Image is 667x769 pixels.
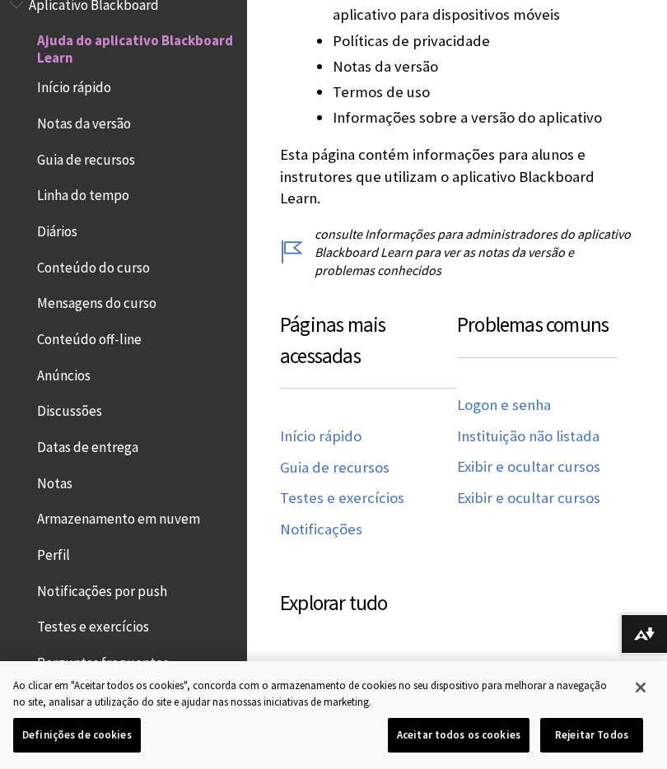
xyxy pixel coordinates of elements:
[280,427,361,446] a: Início rápido
[37,469,72,492] span: Notas
[623,669,659,706] button: Fechar
[37,613,149,636] span: Testes e exercícios
[280,520,362,539] a: Notificações
[37,27,236,66] span: Ajuda do aplicativo Blackboard Learn
[280,310,457,389] h3: Páginas mais acessadas
[37,146,135,168] span: Guia de recursos
[37,506,200,528] span: Armazenamento em nuvem
[333,55,634,78] li: Notas da versão
[37,74,111,96] span: Início rápido
[280,459,389,478] a: Guia de recursos
[280,144,634,209] p: Esta página contém informações para alunos e instrutores que utilizam o aplicativo Blackboard Learn.
[37,361,91,384] span: Anúncios
[37,182,129,204] span: Linha do tempo
[13,718,141,753] button: Definições de cookies
[457,310,618,358] h3: Problemas comuns
[280,225,634,280] p: consulte Informações para administradores do aplicativo Blackboard Learn para ver as notas da ver...
[333,106,634,129] li: Informações sobre a versão do aplicativo
[280,489,404,508] a: Testes e exercícios
[37,433,138,455] span: Datas de entrega
[37,398,102,420] span: Discussões
[333,81,634,104] li: Termos de uso
[37,110,131,132] span: Notas da versão
[37,290,156,312] span: Mensagens do curso
[13,678,621,710] div: Ao clicar em "Aceitar todos os cookies", concorda com o armazenamento de cookies no seu dispositi...
[457,427,599,446] a: Instituição não listada
[37,325,142,347] span: Conteúdo off-line
[457,396,551,415] a: Logon e senha
[37,577,167,599] span: Notificações por push
[457,458,600,477] a: Exibir e ocultar cursos
[333,30,634,53] li: Políticas de privacidade
[388,718,529,753] button: Aceitar todos os cookies
[540,718,643,753] button: Rejeitar Todos
[280,588,634,619] h3: Explorar tudo
[457,489,600,508] a: Exibir e ocultar cursos
[37,254,150,276] span: Conteúdo do curso
[37,541,70,563] span: Perfil
[37,649,169,671] span: Perguntas frequentes
[37,217,77,240] span: Diários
